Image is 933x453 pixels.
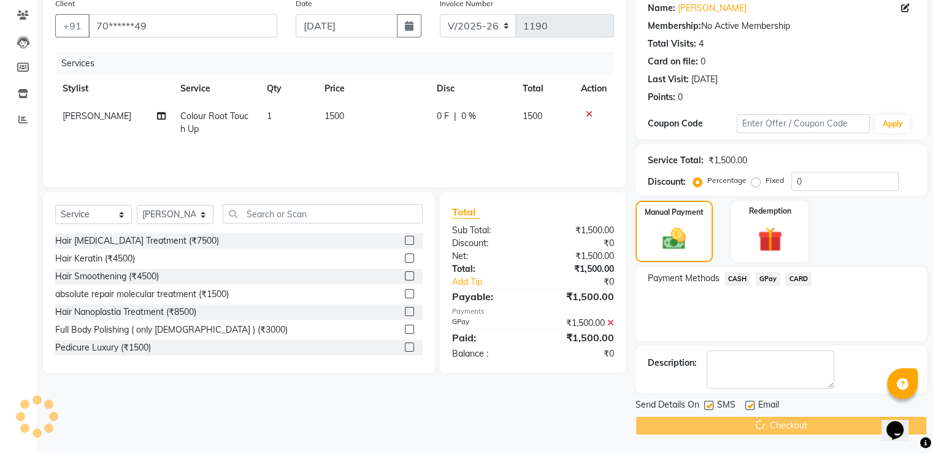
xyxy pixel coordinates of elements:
[223,204,423,223] input: Search or Scan
[443,250,533,263] div: Net:
[875,115,910,133] button: Apply
[758,398,779,414] span: Email
[55,306,196,319] div: Hair Nanoplastia Treatment (₹8500)
[881,404,921,441] iframe: chat widget
[691,73,718,86] div: [DATE]
[533,250,623,263] div: ₹1,500.00
[707,175,747,186] label: Percentage
[452,206,480,219] span: Total
[737,114,870,133] input: Enter Offer / Coupon Code
[678,2,747,15] a: [PERSON_NAME]
[437,110,449,123] span: 0 F
[324,110,344,122] span: 1500
[533,317,623,330] div: ₹1,500.00
[648,55,698,68] div: Card on file:
[533,289,623,304] div: ₹1,500.00
[533,224,623,237] div: ₹1,500.00
[648,20,915,33] div: No Active Membership
[55,14,90,37] button: +91
[55,234,219,247] div: Hair [MEDICAL_DATA] Treatment (₹7500)
[648,357,697,370] div: Description:
[749,206,791,217] label: Redemption
[55,270,159,283] div: Hair Smoothening (₹4500)
[443,224,533,237] div: Sub Total:
[443,347,533,360] div: Balance :
[548,276,623,288] div: ₹0
[648,176,686,188] div: Discount:
[648,20,701,33] div: Membership:
[708,154,747,167] div: ₹1,500.00
[443,317,533,330] div: GPay
[55,75,173,103] th: Stylist
[56,52,623,75] div: Services
[63,110,131,122] span: [PERSON_NAME]
[55,288,229,301] div: absolute repair molecular treatment (₹1500)
[678,91,683,104] div: 0
[648,272,720,285] span: Payment Methods
[317,75,429,103] th: Price
[645,207,704,218] label: Manual Payment
[755,272,780,286] span: GPay
[648,154,704,167] div: Service Total:
[766,175,784,186] label: Fixed
[429,75,515,103] th: Disc
[648,37,696,50] div: Total Visits:
[648,117,737,130] div: Coupon Code
[724,272,751,286] span: CASH
[259,75,317,103] th: Qty
[655,225,693,252] img: _cash.svg
[443,276,548,288] a: Add Tip
[267,110,272,122] span: 1
[452,306,614,317] div: Payments
[180,110,248,134] span: Colour Root Touch Up
[717,398,735,414] span: SMS
[750,224,790,255] img: _gift.svg
[55,252,135,265] div: Hair Keratin (₹4500)
[648,2,675,15] div: Name:
[454,110,456,123] span: |
[699,37,704,50] div: 4
[443,289,533,304] div: Payable:
[461,110,476,123] span: 0 %
[88,14,277,37] input: Search by Name/Mobile/Email/Code
[55,341,151,354] div: Pedicure Luxury (₹1500)
[648,91,675,104] div: Points:
[533,347,623,360] div: ₹0
[443,237,533,250] div: Discount:
[55,323,288,336] div: Full Body Polishing ( only [DEMOGRAPHIC_DATA] ) (₹3000)
[173,75,259,103] th: Service
[533,263,623,276] div: ₹1,500.00
[648,73,689,86] div: Last Visit:
[701,55,705,68] div: 0
[785,272,812,286] span: CARD
[443,263,533,276] div: Total:
[523,110,542,122] span: 1500
[533,330,623,345] div: ₹1,500.00
[635,398,699,414] span: Send Details On
[443,330,533,345] div: Paid:
[533,237,623,250] div: ₹0
[574,75,614,103] th: Action
[515,75,574,103] th: Total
